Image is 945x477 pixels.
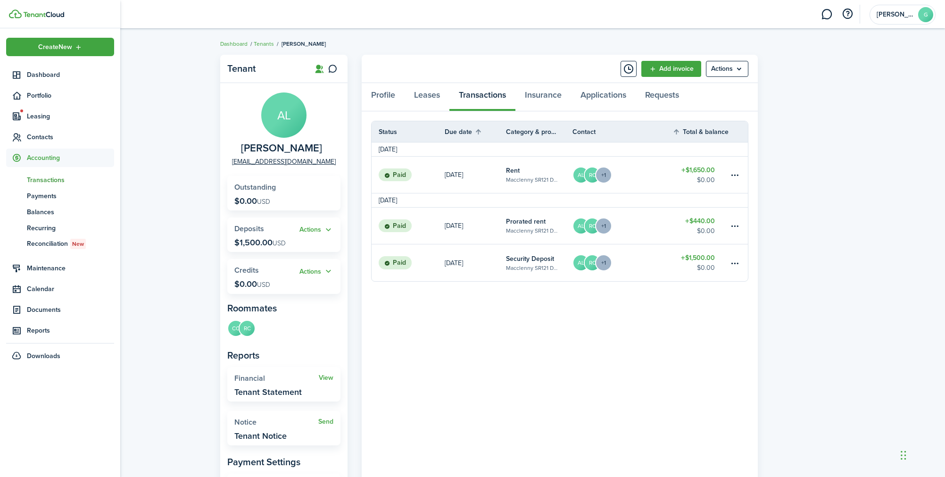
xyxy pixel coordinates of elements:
a: RC [244,320,256,339]
a: Paid [372,208,445,244]
a: ALRC+1 [572,157,672,193]
avatar-text: AL [573,167,589,183]
span: Transactions [27,175,114,185]
p: $0.00 [234,279,270,289]
a: ALRC+1 [572,244,672,281]
th: Contact [572,127,672,137]
a: Balances [6,204,114,220]
p: $0.00 [234,196,270,206]
a: $1,500.00$0.00 [672,244,729,281]
avatar-text: AL [261,92,307,138]
a: Paid [372,157,445,193]
p: [DATE] [445,221,463,231]
span: Dashboard [27,70,114,80]
avatar-text: AL [573,255,589,270]
a: Leases [405,83,449,111]
table-amount-title: $1,500.00 [681,253,715,263]
panel-main-subtitle: Reports [227,348,340,362]
table-amount-title: $440.00 [685,216,715,226]
span: Create New [38,44,72,50]
a: Dashboard [6,66,114,84]
span: Downloads [27,351,60,361]
a: RentMacclenny SR121 Doublewide [506,157,572,193]
button: Timeline [621,61,637,77]
avatar-text: G [918,7,933,22]
avatar-text: RC [240,321,255,336]
button: Open menu [6,38,114,56]
iframe: Chat Widget [784,375,945,477]
a: ReconciliationNew [6,236,114,252]
span: [PERSON_NAME] [282,40,326,48]
table-subtitle: Macclenny SR121 Doublewide [506,226,558,235]
a: [DATE] [445,157,506,193]
button: Actions [299,266,333,277]
span: Alejandro Lopez [241,142,322,154]
button: Open resource center [839,6,855,22]
table-amount-description: $0.00 [697,175,715,185]
span: Reconciliation [27,239,114,249]
span: Accounting [27,153,114,163]
span: Reports [27,326,114,335]
th: Sort [445,126,506,137]
span: USD [273,238,286,248]
img: TenantCloud [23,12,64,17]
p: $1,500.00 [234,238,286,247]
a: ALRC+1 [572,208,672,244]
a: Requests [636,83,688,111]
table-amount-title: $1,650.00 [681,165,715,175]
td: [DATE] [372,144,404,154]
a: Profile [362,83,405,111]
menu-btn: Actions [706,61,748,77]
span: Gerald [877,11,914,18]
a: Send [318,418,333,426]
avatar-counter: +1 [595,218,612,234]
th: Status [372,127,445,137]
span: Balances [27,207,114,217]
a: Messaging [818,2,836,26]
span: Maintenance [27,263,114,273]
span: USD [257,280,270,290]
span: New [72,240,84,248]
a: Prorated rentMacclenny SR121 Doublewide [506,208,572,244]
a: Recurring [6,220,114,236]
panel-main-subtitle: Roommates [227,301,340,315]
td: [DATE] [372,195,404,205]
p: [DATE] [445,258,463,268]
widget-stats-description: Tenant Statement [234,387,302,397]
div: Drag [901,441,906,469]
a: Payments [6,188,114,204]
a: Transactions [6,172,114,188]
avatar-text: RC [585,255,600,270]
widget-stats-description: Tenant Notice [234,431,287,441]
a: CC [227,320,244,339]
a: [EMAIL_ADDRESS][DOMAIN_NAME] [232,157,336,167]
table-subtitle: Macclenny SR121 Doublewide [506,264,558,272]
button: Actions [299,225,333,235]
table-amount-description: $0.00 [697,263,715,273]
img: TenantCloud [9,9,22,18]
panel-main-subtitle: Payment Settings [227,455,340,469]
span: Outstanding [234,182,276,192]
a: Tenants [254,40,274,48]
span: Portfolio [27,91,114,100]
a: View [319,374,333,382]
button: Open menu [299,266,333,277]
span: USD [257,197,270,207]
th: Category & property [506,127,572,137]
span: Leasing [27,111,114,121]
a: Paid [372,244,445,281]
a: Applications [571,83,636,111]
avatar-text: CC [228,321,243,336]
a: Reports [6,321,114,340]
avatar-counter: +1 [595,167,612,184]
a: Insurance [515,83,571,111]
span: Deposits [234,223,264,234]
span: Calendar [27,284,114,294]
a: $1,650.00$0.00 [672,157,729,193]
status: Paid [379,219,412,233]
table-info-title: Prorated rent [506,217,546,226]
